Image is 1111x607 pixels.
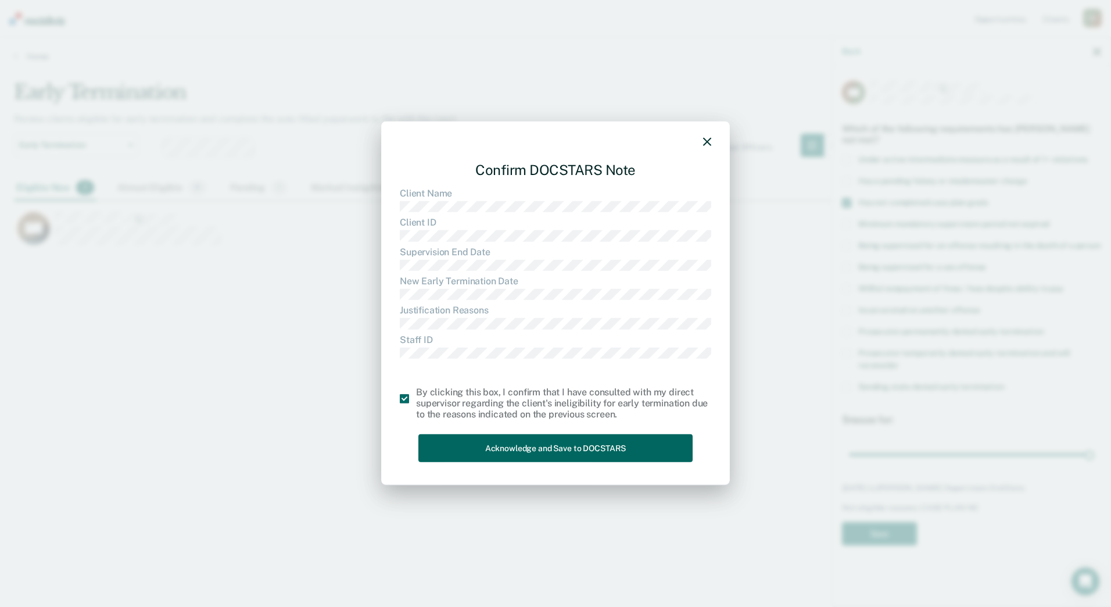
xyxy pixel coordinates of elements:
[400,152,711,188] div: Confirm DOCSTARS Note
[400,217,711,228] dt: Client ID
[400,246,711,257] dt: Supervision End Date
[400,188,711,199] dt: Client Name
[400,276,711,287] dt: New Early Termination Date
[416,387,711,420] div: By clicking this box, I confirm that I have consulted with my direct supervisor regarding the cli...
[400,334,711,345] dt: Staff ID
[418,434,693,462] button: Acknowledge and Save to DOCSTARS
[400,305,711,316] dt: Justification Reasons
